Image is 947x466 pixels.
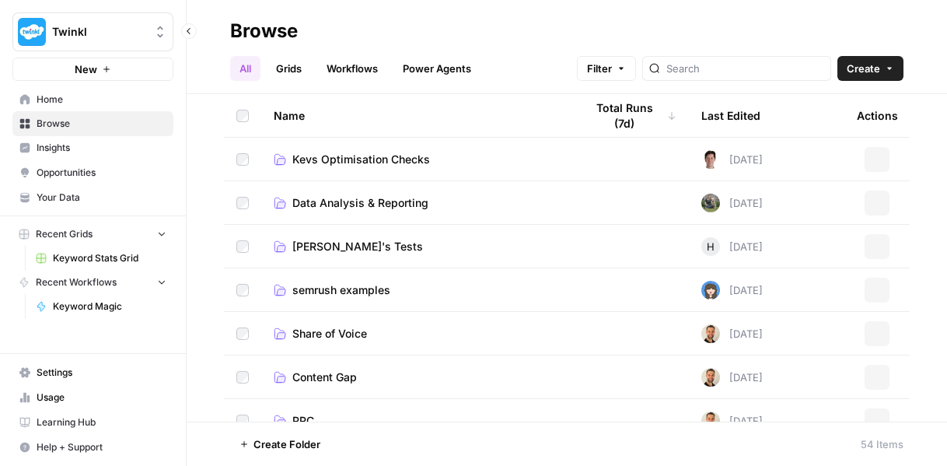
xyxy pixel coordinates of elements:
span: Content Gap [292,370,357,385]
button: New [12,58,173,81]
span: Home [37,93,166,107]
span: Create Folder [253,436,320,452]
span: Insights [37,141,166,155]
button: Recent Grids [12,222,173,246]
a: Grids [267,56,311,81]
a: Workflows [317,56,387,81]
div: [DATE] [701,194,763,212]
span: Data Analysis & Reporting [292,195,428,211]
input: Search [666,61,824,76]
a: Keyword Stats Grid [29,246,173,271]
span: Keyword Stats Grid [53,251,166,265]
div: [DATE] [701,324,763,343]
a: Content Gap [274,370,560,385]
a: Usage [12,385,173,410]
div: [DATE] [701,412,763,430]
div: Last Edited [701,94,760,137]
a: PPC [274,413,560,429]
img: ggqkytmprpadj6gr8422u7b6ymfp [701,324,720,343]
button: Workspace: Twinkl [12,12,173,51]
span: Recent Workflows [36,275,117,289]
a: Data Analysis & Reporting [274,195,560,211]
a: Opportunities [12,160,173,185]
span: Share of Voice [292,326,367,342]
div: Total Runs (7d) [585,94,676,137]
span: Help + Support [37,440,166,454]
span: Recent Grids [36,227,93,241]
button: Recent Workflows [12,271,173,294]
span: New [75,61,97,77]
span: Twinkl [52,24,146,40]
img: Twinkl Logo [18,18,46,46]
a: Kevs Optimisation Checks [274,152,560,167]
img: 5rjaoe5bq89bhl67ztm0su0fb5a8 [701,194,720,212]
div: 54 Items [861,436,903,452]
a: Browse [12,111,173,136]
span: PPC [292,413,314,429]
div: [DATE] [701,237,763,256]
span: Create [847,61,880,76]
span: Your Data [37,191,166,205]
span: Learning Hub [37,415,166,429]
span: Kevs Optimisation Checks [292,152,430,167]
button: Create [837,56,903,81]
a: Settings [12,360,173,385]
a: Home [12,87,173,112]
div: Name [274,94,560,137]
span: Browse [37,117,166,131]
button: Create Folder [230,432,330,457]
a: [PERSON_NAME]'s Tests [274,239,560,254]
div: [DATE] [701,281,763,300]
span: [PERSON_NAME]'s Tests [292,239,423,254]
a: semrush examples [274,282,560,298]
span: H [707,239,715,254]
span: Filter [587,61,612,76]
a: All [230,56,260,81]
a: Insights [12,135,173,160]
a: Learning Hub [12,410,173,435]
a: Your Data [12,185,173,210]
span: Usage [37,391,166,405]
span: Keyword Magic [53,300,166,314]
a: Share of Voice [274,326,560,342]
a: Power Agents [393,56,480,81]
a: Keyword Magic [29,294,173,319]
button: Help + Support [12,435,173,460]
div: [DATE] [701,368,763,387]
div: Browse [230,19,298,44]
button: Filter [577,56,636,81]
img: b65sxp8wo9gq7o48wcjghdpjk03q [701,281,720,300]
span: Settings [37,366,166,380]
div: [DATE] [701,150,763,169]
img: ggqkytmprpadj6gr8422u7b6ymfp [701,368,720,387]
span: Opportunities [37,166,166,180]
img: ggqkytmprpadj6gr8422u7b6ymfp [701,412,720,430]
div: Actions [857,94,898,137]
img: 5fjcwz9j96yb8k4p8fxbxtl1nran [701,150,720,169]
span: semrush examples [292,282,390,298]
